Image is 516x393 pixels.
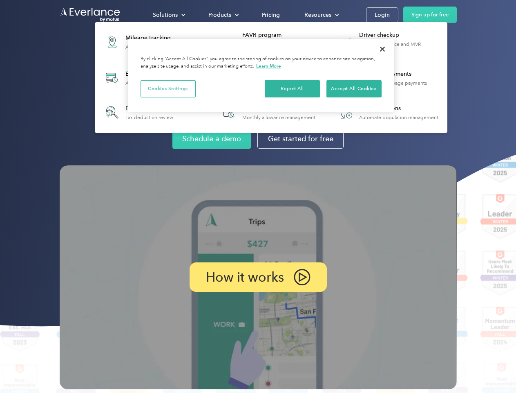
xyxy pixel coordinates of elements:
a: Schedule a demo [172,129,251,149]
div: Resources [296,8,346,22]
div: Privacy [128,39,394,112]
button: Reject All [265,80,320,97]
div: Monthly allowance management [242,115,315,120]
div: Expense tracking [125,70,184,78]
div: Login [375,10,390,20]
div: Automate population management [359,115,438,120]
div: Solutions [145,8,192,22]
a: Get started for free [257,129,344,149]
div: Cookie banner [128,39,394,112]
a: Accountable planMonthly allowance management [216,99,319,126]
div: License, insurance and MVR verification [359,41,443,53]
input: Submit [60,49,101,66]
a: Deduction finderTax deduction review [99,99,177,126]
div: Mileage tracking [125,34,179,42]
a: Login [366,7,398,23]
div: Automatic transaction logs [125,80,184,86]
a: Mileage trackingAutomatic mileage logs [99,27,183,57]
button: Accept All Cookies [326,80,382,97]
div: Resources [304,10,331,20]
div: Pricing [262,10,280,20]
nav: Products [95,22,447,133]
button: Cookies Settings [141,80,196,97]
div: FAVR program [242,31,326,39]
div: Tax deduction review [125,115,173,120]
div: Solutions [153,10,178,20]
a: Pricing [254,8,288,22]
a: More information about your privacy, opens in a new tab [256,63,281,69]
div: Products [208,10,231,20]
a: HR IntegrationsAutomate population management [333,99,442,126]
div: Products [200,8,246,22]
div: Driver checkup [359,31,443,39]
a: Go to homepage [60,7,121,23]
a: FAVR programFixed & Variable Rate reimbursement design & management [216,27,326,57]
p: How it works [206,272,284,282]
div: Automatic mileage logs [125,44,179,50]
button: Close [373,40,391,58]
div: By clicking “Accept All Cookies”, you agree to the storing of cookies on your device to enhance s... [141,56,382,70]
a: Expense trackingAutomatic transaction logs [99,63,188,93]
a: Driver checkupLicense, insurance and MVR verification [333,27,443,57]
div: Deduction finder [125,104,173,113]
a: Sign up for free [403,7,457,23]
div: HR Integrations [359,104,438,113]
